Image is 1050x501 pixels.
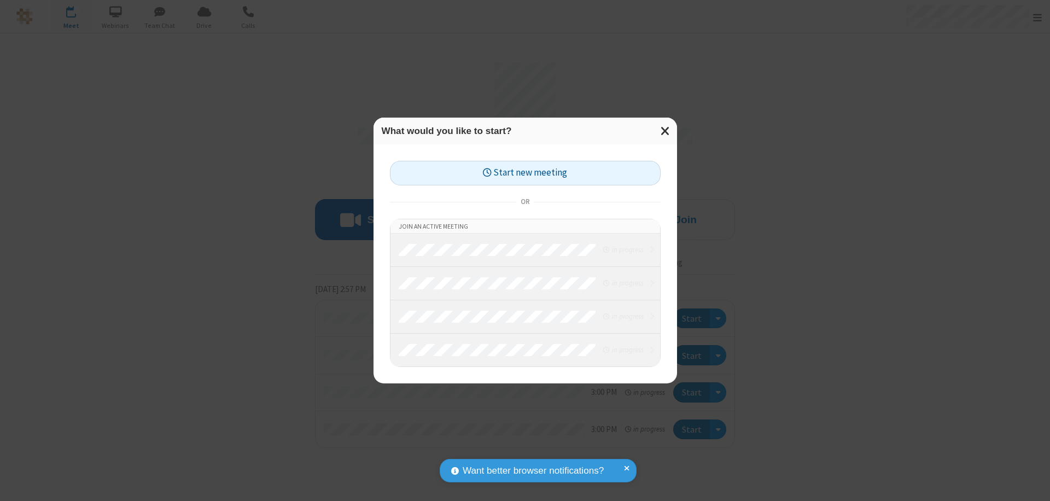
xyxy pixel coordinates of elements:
[603,345,643,355] em: in progress
[603,244,643,255] em: in progress
[382,126,669,136] h3: What would you like to start?
[463,464,604,478] span: Want better browser notifications?
[516,194,534,209] span: or
[390,219,660,234] li: Join an active meeting
[603,278,643,288] em: in progress
[603,311,643,322] em: in progress
[654,118,677,144] button: Close modal
[390,161,661,185] button: Start new meeting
